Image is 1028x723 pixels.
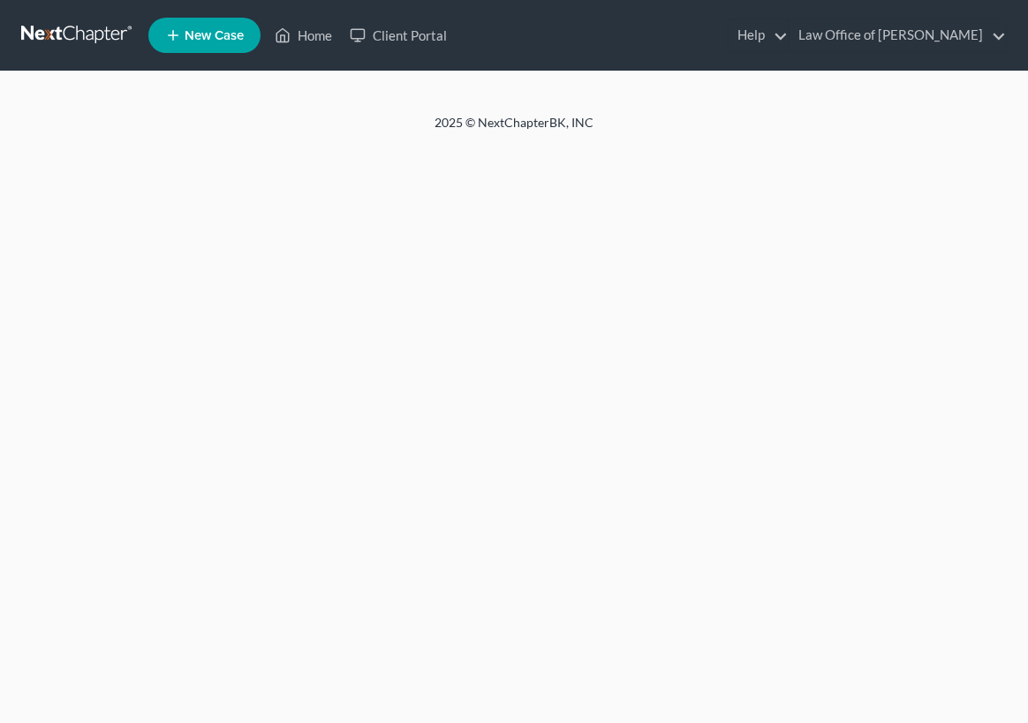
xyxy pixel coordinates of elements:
a: Help [729,19,788,51]
a: Home [266,19,341,51]
new-legal-case-button: New Case [148,18,261,53]
div: 2025 © NextChapterBK, INC [90,114,938,146]
a: Client Portal [341,19,456,51]
a: Law Office of [PERSON_NAME] [790,19,1006,51]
